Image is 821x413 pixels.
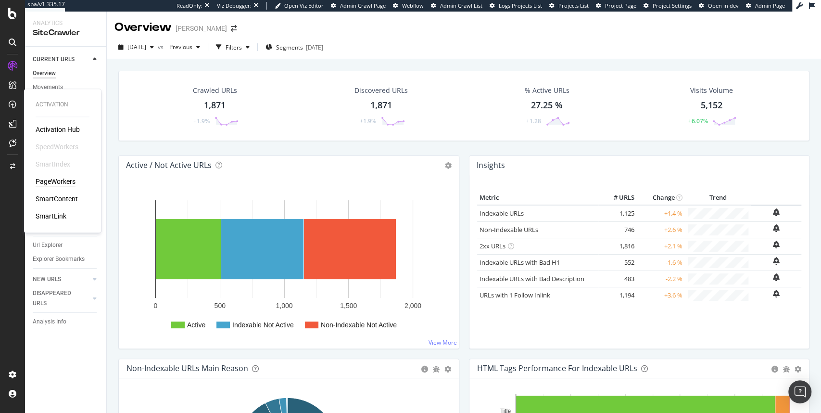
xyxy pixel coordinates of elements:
span: Admin Crawl List [440,2,482,9]
h4: Active / Not Active URLs [126,159,212,172]
div: Analytics [33,19,99,27]
div: Overview [114,19,172,36]
div: Activation [36,101,89,109]
div: +6.07% [688,117,707,125]
span: Project Settings [653,2,692,9]
div: bell-plus [773,224,780,232]
div: +1.9% [360,117,376,125]
td: +1.4 % [637,205,685,222]
td: +3.6 % [637,287,685,303]
a: URLs with 1 Follow Inlink [480,291,550,299]
span: Projects List [558,2,589,9]
span: Webflow [402,2,424,9]
th: Trend [685,191,751,205]
a: SmartContent [36,194,78,204]
a: View More [429,338,457,347]
span: 2025 Jul. 27th [127,43,146,51]
div: bell-plus [773,208,780,216]
div: bell-plus [773,241,780,248]
div: Overview [33,68,56,78]
a: Non-Indexable URLs [480,225,538,234]
div: CURRENT URLS [33,54,75,65]
span: Project Page [605,2,636,9]
td: 1,194 [598,287,637,303]
div: [PERSON_NAME] [176,24,227,33]
div: Analysis Info [33,317,66,327]
div: 27.25 % [531,99,563,112]
div: bell-plus [773,290,780,297]
td: -2.2 % [637,271,685,287]
span: vs [158,43,165,51]
a: Admin Page [746,2,785,10]
div: ReadOnly: [177,2,202,10]
div: 1,871 [370,99,392,112]
button: [DATE] [114,39,158,55]
h4: Insights [477,159,505,172]
text: 500 [215,302,226,310]
div: Non-Indexable URLs Main Reason [126,363,248,373]
div: SmartIndex [36,159,70,169]
div: Crawled URLs [193,86,237,95]
a: Explorer Bookmarks [33,254,100,264]
div: Visits Volume [690,86,733,95]
svg: A chart. [126,191,449,341]
span: Segments [276,43,303,52]
div: arrow-right-arrow-left [231,25,237,32]
a: Overview [33,68,100,78]
a: 2xx URLs [480,242,505,250]
div: SpeedWorkers [36,142,78,152]
td: -1.6 % [637,254,685,271]
a: Activation Hub [36,125,80,134]
div: 5,152 [700,99,722,112]
span: Open Viz Editor [284,2,324,9]
div: NEW URLS [33,274,61,284]
a: Open Viz Editor [275,2,324,10]
text: 0 [154,302,158,310]
a: Project Page [596,2,636,10]
td: +2.6 % [637,221,685,238]
div: Movements [33,82,63,92]
div: bell-plus [773,257,780,265]
span: Logs Projects List [499,2,542,9]
i: Options [445,162,452,169]
text: Indexable Not Active [232,321,294,329]
div: [DATE] [306,43,323,52]
a: Open in dev [699,2,739,10]
div: Url Explorer [33,240,63,250]
div: % Active URLs [525,86,569,95]
div: Discovered URLs [354,86,408,95]
a: Admin Crawl Page [331,2,386,10]
div: Viz Debugger: [217,2,252,10]
div: gear [795,366,801,373]
a: SmartLink [36,211,66,221]
td: 483 [598,271,637,287]
span: Previous [165,43,192,51]
a: NEW URLS [33,274,90,284]
div: +1.28 [526,117,541,125]
th: Metric [477,191,598,205]
td: 1,125 [598,205,637,222]
a: Admin Crawl List [431,2,482,10]
a: Movements [33,82,100,92]
button: Filters [212,39,253,55]
span: Admin Page [755,2,785,9]
div: circle-info [421,366,428,373]
div: bell-plus [773,273,780,281]
div: Open Intercom Messenger [788,380,811,403]
a: Project Settings [644,2,692,10]
a: Analysis Info [33,317,100,327]
td: 1,816 [598,238,637,254]
a: Indexable URLs [480,209,524,218]
a: PageWorkers [36,177,76,186]
text: 1,000 [276,302,292,310]
span: Open in dev [708,2,739,9]
a: Projects List [549,2,589,10]
div: bug [783,366,790,373]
